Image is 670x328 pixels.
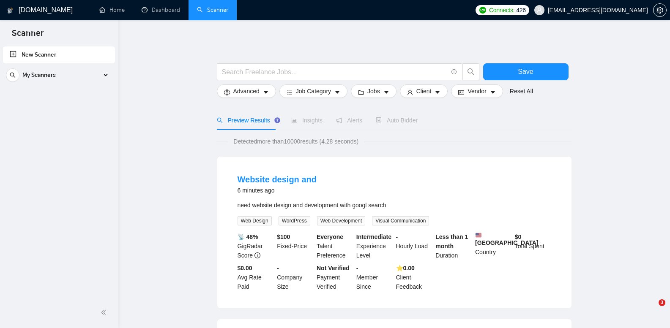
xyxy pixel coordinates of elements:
button: settingAdvancedcaret-down [217,84,276,98]
span: double-left [101,308,109,317]
input: Search Freelance Jobs... [222,67,448,77]
span: notification [336,117,342,123]
button: setting [653,3,667,17]
div: Total Spent [513,232,553,260]
div: need website design and development with googl search [238,201,551,210]
b: $ 0 [515,233,522,240]
a: setting [653,7,667,14]
button: search [6,68,19,82]
span: WordPress [279,216,310,225]
div: Experience Level [355,232,394,260]
a: Reset All [510,87,533,96]
b: Intermediate [356,233,391,240]
span: search [463,68,479,76]
img: upwork-logo.png [479,7,486,14]
button: userClientcaret-down [400,84,448,98]
b: $ 100 [277,233,290,240]
span: Save [518,66,533,77]
div: Fixed-Price [275,232,315,260]
span: folder [358,89,364,95]
button: search [462,63,479,80]
div: 6 minutes ago [238,185,317,195]
li: My Scanners [3,67,115,87]
iframe: Intercom live chat [641,299,662,320]
span: Jobs [367,87,380,96]
span: user [536,7,542,13]
a: dashboardDashboard [142,6,180,14]
span: area-chart [291,117,297,123]
span: search [217,117,223,123]
span: caret-down [383,89,389,95]
span: Job Category [296,87,331,96]
span: caret-down [490,89,496,95]
button: Save [483,63,569,80]
span: Advanced [233,87,260,96]
span: My Scanners [22,67,56,84]
b: [GEOGRAPHIC_DATA] [475,232,539,246]
span: info-circle [451,69,457,75]
span: Detected more than 10000 results (4.28 seconds) [227,137,364,146]
b: 📡 48% [238,233,258,240]
b: Less than 1 month [435,233,468,249]
div: Member Since [355,263,394,291]
button: folderJobscaret-down [351,84,397,98]
button: barsJob Categorycaret-down [279,84,347,98]
span: Visual Communication [372,216,429,225]
span: Vendor [468,87,486,96]
span: Client [416,87,432,96]
a: homeHome [99,6,125,14]
a: New Scanner [10,46,108,63]
span: Auto Bidder [376,117,418,124]
span: Preview Results [217,117,278,124]
li: New Scanner [3,46,115,63]
span: 3 [659,299,665,306]
span: user [407,89,413,95]
b: Not Verified [317,265,350,271]
div: GigRadar Score [236,232,276,260]
div: Client Feedback [394,263,434,291]
div: Duration [434,232,473,260]
span: caret-down [435,89,440,95]
a: searchScanner [197,6,228,14]
b: ⭐️ 0.00 [396,265,415,271]
a: Website design and [238,175,317,184]
span: caret-down [263,89,269,95]
img: logo [7,4,13,17]
span: Connects: [489,5,514,15]
b: Everyone [317,233,343,240]
span: bars [287,89,293,95]
span: Web Design [238,216,272,225]
div: Company Size [275,263,315,291]
div: Tooltip anchor [273,117,281,124]
span: info-circle [254,252,260,258]
img: 🇺🇸 [476,232,481,238]
div: Payment Verified [315,263,355,291]
div: Hourly Load [394,232,434,260]
span: 426 [516,5,525,15]
button: idcardVendorcaret-down [451,84,503,98]
b: - [277,265,279,271]
span: caret-down [334,89,340,95]
span: idcard [458,89,464,95]
span: setting [224,89,230,95]
span: Scanner [5,27,50,45]
span: robot [376,117,382,123]
div: Talent Preference [315,232,355,260]
span: Web Development [317,216,366,225]
div: Country [473,232,513,260]
b: $0.00 [238,265,252,271]
b: - [356,265,358,271]
span: search [6,72,19,78]
b: - [396,233,398,240]
span: Insights [291,117,323,124]
div: Avg Rate Paid [236,263,276,291]
span: Alerts [336,117,362,124]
